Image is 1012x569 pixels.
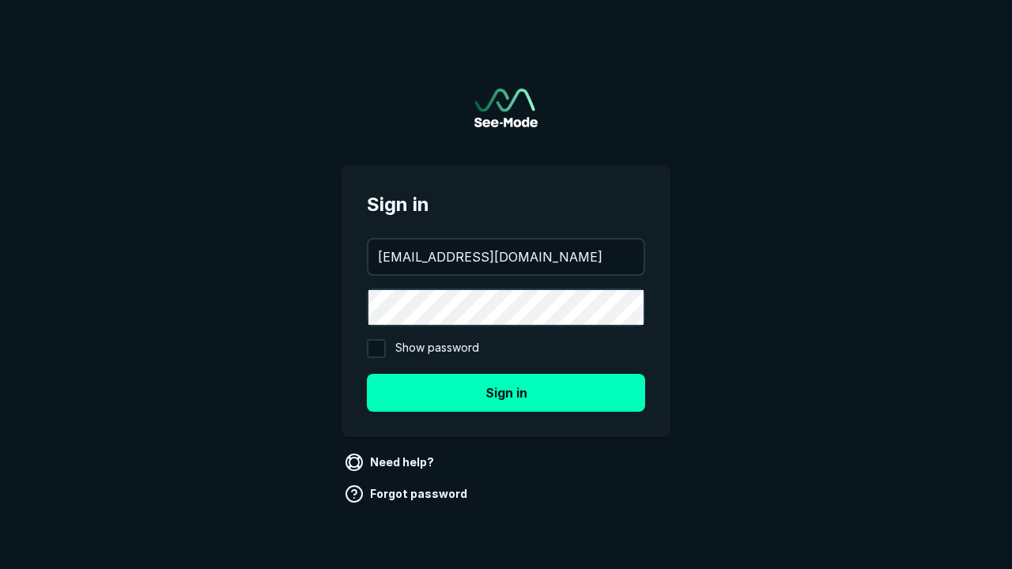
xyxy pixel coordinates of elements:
[367,190,645,219] span: Sign in
[342,450,440,475] a: Need help?
[367,374,645,412] button: Sign in
[474,89,538,127] a: Go to sign in
[474,89,538,127] img: See-Mode Logo
[395,339,479,358] span: Show password
[368,239,644,274] input: your@email.com
[342,481,474,507] a: Forgot password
